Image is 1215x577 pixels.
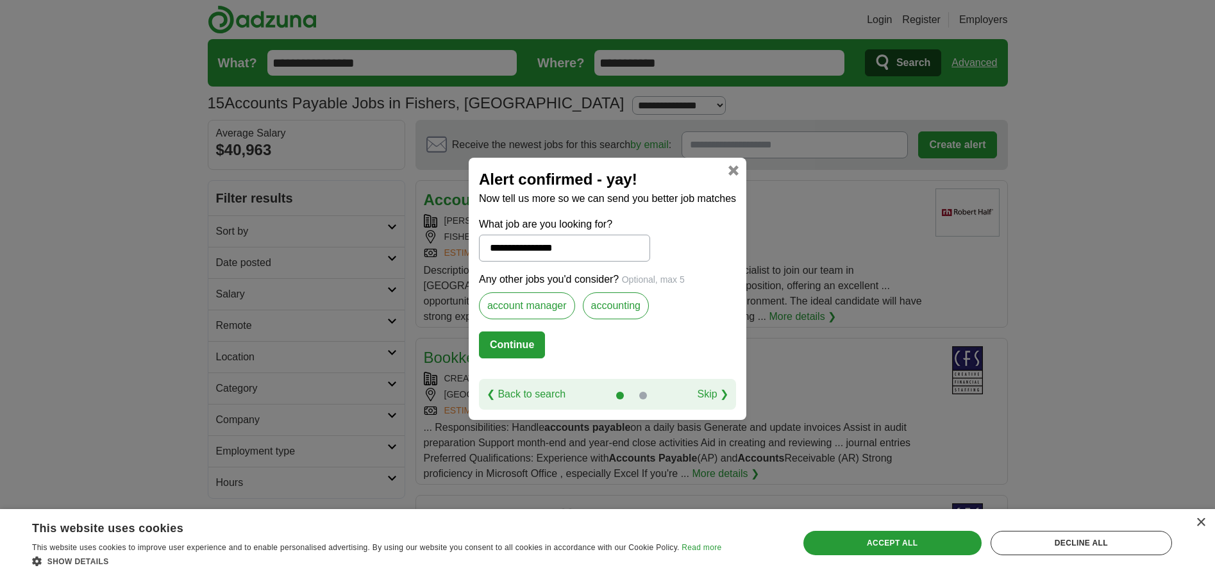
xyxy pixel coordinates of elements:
[1196,518,1205,528] div: Close
[479,168,736,191] h2: Alert confirmed - yay!
[479,292,575,319] label: account manager
[991,531,1172,555] div: Decline all
[697,387,728,402] a: Skip ❯
[682,543,721,552] a: Read more, opens a new window
[479,331,545,358] button: Continue
[479,217,650,232] label: What job are you looking for?
[479,191,736,206] p: Now tell us more so we can send you better job matches
[487,387,566,402] a: ❮ Back to search
[47,557,109,566] span: Show details
[32,517,689,536] div: This website uses cookies
[583,292,649,319] label: accounting
[32,555,721,567] div: Show details
[32,543,680,552] span: This website uses cookies to improve user experience and to enable personalised advertising. By u...
[479,272,736,287] p: Any other jobs you'd consider?
[622,274,685,285] span: Optional, max 5
[803,531,982,555] div: Accept all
